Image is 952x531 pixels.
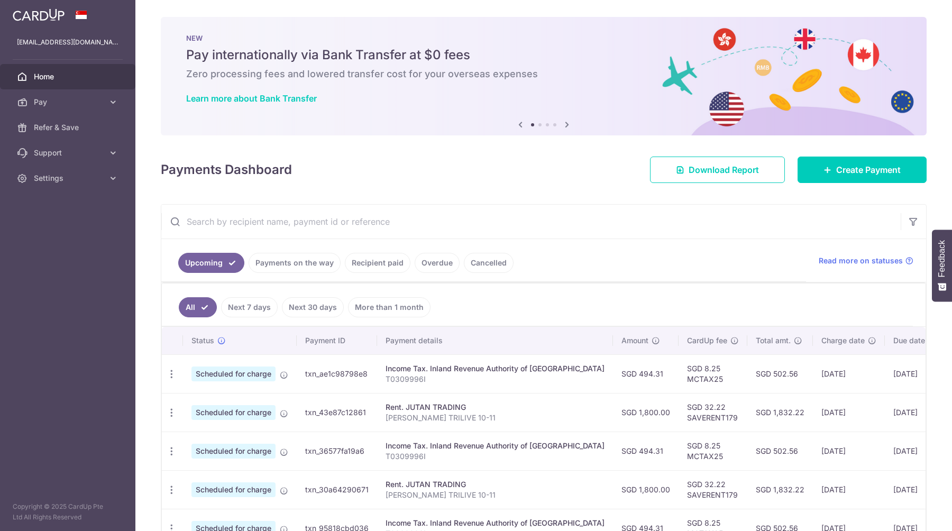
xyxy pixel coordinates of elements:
span: Read more on statuses [819,255,903,266]
span: Pay [34,97,104,107]
p: T0309996I [386,374,605,384]
span: Amount [621,335,648,346]
a: Download Report [650,157,785,183]
p: [PERSON_NAME] TRILIVE 10-11 [386,413,605,423]
a: Read more on statuses [819,255,913,266]
td: SGD 1,800.00 [613,393,679,432]
td: SGD 1,832.22 [747,470,813,509]
td: SGD 8.25 MCTAX25 [679,432,747,470]
h4: Payments Dashboard [161,160,292,179]
span: Scheduled for charge [191,482,276,497]
a: Create Payment [798,157,927,183]
th: Payment details [377,327,613,354]
td: txn_ae1c98798e8 [297,354,377,393]
td: [DATE] [885,393,945,432]
p: NEW [186,34,901,42]
img: CardUp [13,8,65,21]
span: Scheduled for charge [191,444,276,459]
div: Income Tax. Inland Revenue Authority of [GEOGRAPHIC_DATA] [386,518,605,528]
div: Income Tax. Inland Revenue Authority of [GEOGRAPHIC_DATA] [386,363,605,374]
td: SGD 32.22 SAVERENT179 [679,470,747,509]
a: Learn more about Bank Transfer [186,93,317,104]
td: [DATE] [813,393,885,432]
a: Next 7 days [221,297,278,317]
td: SGD 494.31 [613,432,679,470]
span: Feedback [937,240,947,277]
td: SGD 502.56 [747,354,813,393]
td: SGD 8.25 MCTAX25 [679,354,747,393]
a: All [179,297,217,317]
a: Recipient paid [345,253,410,273]
td: [DATE] [885,432,945,470]
span: Status [191,335,214,346]
td: txn_43e87c12861 [297,393,377,432]
span: Charge date [821,335,865,346]
span: CardUp fee [687,335,727,346]
div: Rent. JUTAN TRADING [386,479,605,490]
h5: Pay internationally via Bank Transfer at $0 fees [186,47,901,63]
img: Bank transfer banner [161,17,927,135]
span: Due date [893,335,925,346]
span: Support [34,148,104,158]
span: Download Report [689,163,759,176]
div: Income Tax. Inland Revenue Authority of [GEOGRAPHIC_DATA] [386,441,605,451]
span: Total amt. [756,335,791,346]
td: SGD 494.31 [613,354,679,393]
a: Payments on the way [249,253,341,273]
span: Scheduled for charge [191,405,276,420]
td: SGD 32.22 SAVERENT179 [679,393,747,432]
a: Next 30 days [282,297,344,317]
td: [DATE] [813,470,885,509]
span: Scheduled for charge [191,367,276,381]
p: [EMAIL_ADDRESS][DOMAIN_NAME] [17,37,118,48]
a: More than 1 month [348,297,431,317]
td: [DATE] [813,354,885,393]
a: Upcoming [178,253,244,273]
p: [PERSON_NAME] TRILIVE 10-11 [386,490,605,500]
h6: Zero processing fees and lowered transfer cost for your overseas expenses [186,68,901,80]
div: Rent. JUTAN TRADING [386,402,605,413]
td: [DATE] [813,432,885,470]
td: SGD 1,800.00 [613,470,679,509]
td: SGD 1,832.22 [747,393,813,432]
a: Cancelled [464,253,514,273]
span: Home [34,71,104,82]
a: Overdue [415,253,460,273]
span: Settings [34,173,104,184]
td: txn_36577fa19a6 [297,432,377,470]
td: [DATE] [885,354,945,393]
td: SGD 502.56 [747,432,813,470]
span: Refer & Save [34,122,104,133]
td: txn_30a64290671 [297,470,377,509]
p: T0309996I [386,451,605,462]
input: Search by recipient name, payment id or reference [161,205,901,239]
span: Create Payment [836,163,901,176]
button: Feedback - Show survey [932,230,952,301]
td: [DATE] [885,470,945,509]
th: Payment ID [297,327,377,354]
